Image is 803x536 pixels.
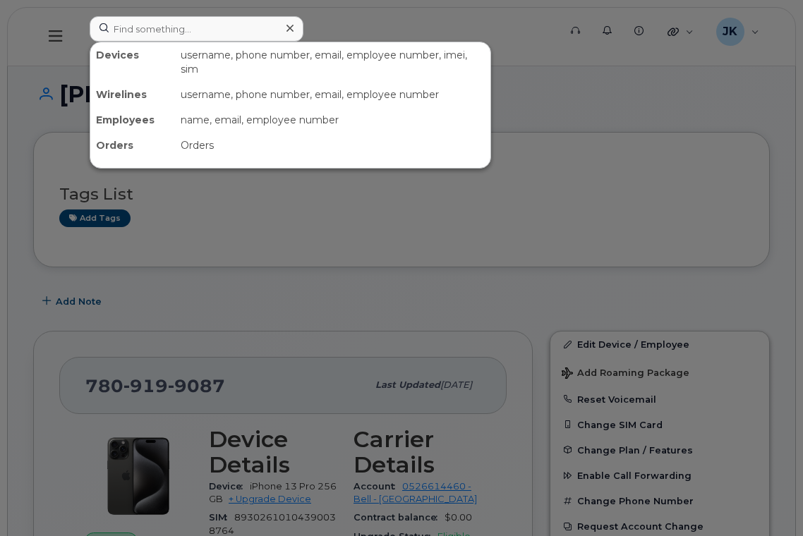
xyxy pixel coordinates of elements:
[90,42,175,82] div: Devices
[90,133,175,158] div: Orders
[175,107,490,133] div: name, email, employee number
[175,133,490,158] div: Orders
[90,107,175,133] div: Employees
[90,82,175,107] div: Wirelines
[175,82,490,107] div: username, phone number, email, employee number
[175,42,490,82] div: username, phone number, email, employee number, imei, sim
